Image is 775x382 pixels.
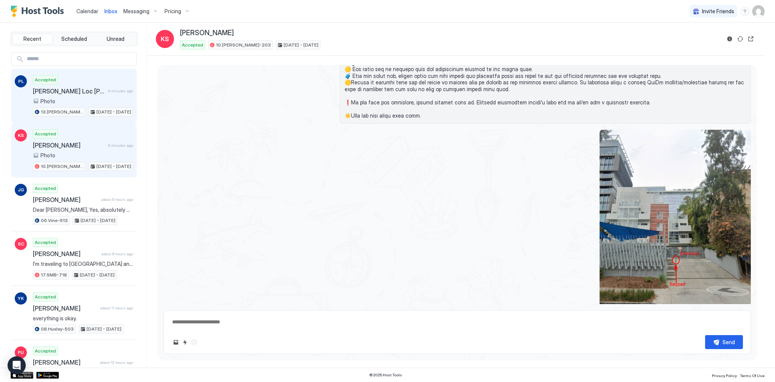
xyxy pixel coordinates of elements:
span: [PERSON_NAME] [33,141,105,149]
span: 9 minutes ago [108,143,133,148]
span: [PERSON_NAME] [33,304,97,312]
span: Inbox [104,8,117,14]
span: Accepted [35,293,56,300]
button: Sync reservation [736,34,745,43]
span: everything is okay. [33,315,133,322]
span: Accepted [35,239,56,246]
div: View image [599,130,751,320]
button: Open reservation [746,34,755,43]
span: Messaging [123,8,149,15]
button: Reservation information [725,34,734,43]
span: Calendar [76,8,98,14]
span: YK [18,295,24,302]
span: about 8 hours ago [101,252,133,256]
button: Scheduled [54,34,94,44]
span: 17.SMB-718 [41,272,67,278]
span: I’m traveling to [GEOGRAPHIC_DATA] and really like your Airbnb . I’d love the opportunity to stay... [33,261,133,267]
span: Unread [107,36,124,42]
span: Photo [40,152,55,159]
a: Calendar [76,7,98,15]
span: JG [18,186,24,193]
span: Invite Friends [702,8,734,15]
span: [PERSON_NAME] [180,29,234,37]
span: FU [18,349,24,356]
span: Accepted [35,76,56,83]
div: Send [722,338,735,346]
span: Recent [23,36,41,42]
span: Pricing [165,8,181,15]
span: © 2025 Host Tools [369,373,402,377]
button: Unread [95,34,135,44]
span: 13.[PERSON_NAME]-422 [41,109,84,115]
a: Inbox [104,7,117,15]
button: Upload image [171,338,180,347]
span: [DATE] - [DATE] [81,217,115,224]
button: Send [705,335,743,349]
span: KS [18,132,24,139]
div: tab-group [11,32,137,46]
span: [DATE] - [DATE] [284,42,318,48]
span: PL [18,78,24,85]
span: Accepted [35,130,56,137]
span: 06.Vine-613 [41,217,68,224]
button: Quick reply [180,338,189,347]
span: [PERSON_NAME] [33,250,98,258]
span: about 12 hours ago [100,360,133,365]
span: SC [18,241,24,247]
span: Accepted [182,42,203,48]
span: about 8 hours ago [101,197,133,202]
span: Accepted [35,348,56,354]
span: Photo [40,98,55,105]
span: Terms Of Use [740,373,764,378]
a: App Store [11,372,33,379]
span: [PERSON_NAME] [33,359,97,366]
div: menu [740,7,749,16]
button: Recent [12,34,53,44]
span: KS [161,34,169,43]
span: about 11 hours ago [100,306,133,311]
span: 10.[PERSON_NAME]-203 [216,42,271,48]
span: [DATE] - [DATE] [87,326,121,332]
input: Input Field [24,53,136,65]
span: Dear [PERSON_NAME], Yes, absolutely — one dedicated parking spot in the garage is already include... [33,207,133,213]
div: Open Intercom Messenger [8,356,26,374]
a: Host Tools Logo [11,6,67,17]
span: [DATE] - [DATE] [96,109,131,115]
span: 10.[PERSON_NAME]-203 [41,163,84,170]
a: Privacy Policy [712,371,737,379]
span: [PERSON_NAME] Loc [PERSON_NAME] [33,87,105,95]
span: 08.Huxley-503 [41,326,74,332]
span: Privacy Policy [712,373,737,378]
span: Accepted [35,185,56,192]
a: Terms Of Use [740,371,764,379]
span: Scheduled [61,36,87,42]
span: 9 minutes ago [108,89,133,93]
div: User profile [752,5,764,17]
span: [PERSON_NAME] [33,196,98,203]
span: [DATE] - [DATE] [96,163,131,170]
span: [DATE] - [DATE] [80,272,115,278]
a: Google Play Store [36,372,59,379]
